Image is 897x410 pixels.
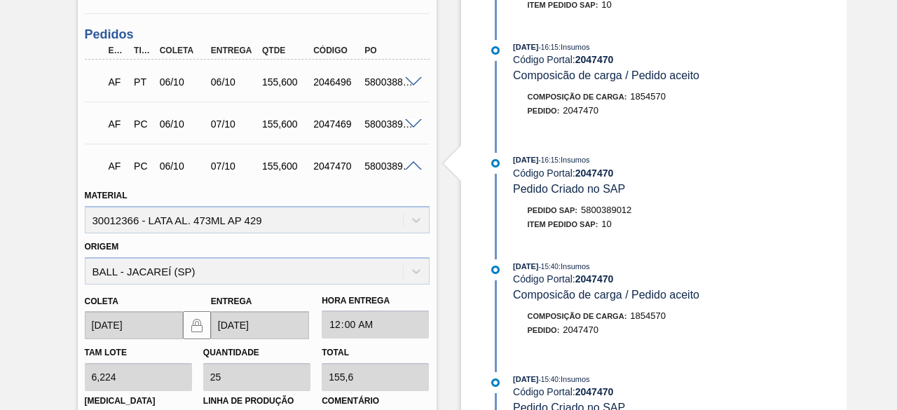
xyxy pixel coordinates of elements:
div: 155,600 [259,76,314,88]
p: AF [109,76,126,88]
span: - 16:15 [539,43,559,51]
span: : Insumos [559,262,590,271]
div: 2046496 [310,76,365,88]
strong: 2047470 [575,386,614,397]
div: 2047469 [310,118,365,130]
label: Quantidade [203,348,259,357]
img: atual [491,266,500,274]
label: Material [85,191,128,200]
div: Código Portal: [513,386,846,397]
div: Código [310,46,365,55]
div: Aguardando Faturamento [105,67,130,97]
strong: 2047470 [575,168,614,179]
span: - 15:40 [539,263,559,271]
strong: 2047470 [575,54,614,65]
button: locked [183,311,211,339]
div: Coleta [156,46,212,55]
span: [DATE] [513,43,538,51]
div: 06/10/2025 [156,160,212,172]
span: Composição de Carga : [528,93,627,101]
span: Composicão de carga / Pedido aceito [513,289,699,301]
span: 5800389012 [581,205,631,215]
span: Composição de Carga : [528,312,627,320]
span: Item pedido SAP: [528,1,598,9]
div: 06/10/2025 [156,118,212,130]
img: atual [491,378,500,387]
span: Pedido Criado no SAP [513,183,625,195]
div: Aguardando Faturamento [105,109,130,139]
img: atual [491,159,500,168]
span: 2047470 [563,324,598,335]
span: 1854570 [630,310,666,321]
div: Pedido de Compra [130,118,155,130]
div: Código Portal: [513,273,846,285]
div: 07/10/2025 [207,160,263,172]
div: 155,600 [259,118,314,130]
div: 155,600 [259,160,314,172]
label: Coleta [85,296,118,306]
span: - 16:15 [539,156,559,164]
div: 2047470 [310,160,365,172]
label: Origem [85,242,119,252]
span: - 15:40 [539,376,559,383]
span: [DATE] [513,375,538,383]
h3: Pedidos [85,27,430,42]
span: [DATE] [513,156,538,164]
span: 1854570 [630,91,666,102]
div: Código Portal: [513,168,846,179]
div: Tipo [130,46,155,55]
div: Qtde [259,46,314,55]
div: 5800389012 [361,160,416,172]
div: Etapa [105,46,130,55]
span: Pedido : [528,107,560,115]
div: Pedido de Compra [130,160,155,172]
div: Entrega [207,46,263,55]
label: Tam lote [85,348,127,357]
span: 2047470 [563,105,598,116]
span: : Insumos [559,156,590,164]
label: Total [322,348,349,357]
div: Código Portal: [513,54,846,65]
span: Item pedido SAP: [528,220,598,228]
img: locked [189,317,205,334]
p: AF [109,118,126,130]
strong: 2047470 [575,273,614,285]
p: AF [109,160,126,172]
span: Pedido SAP: [528,206,578,214]
input: dd/mm/yyyy [85,311,183,339]
label: Entrega [211,296,252,306]
span: 10 [601,219,611,229]
input: dd/mm/yyyy [211,311,309,339]
span: [DATE] [513,262,538,271]
div: 5800389011 [361,118,416,130]
div: PO [361,46,416,55]
span: Composicão de carga / Pedido aceito [513,69,699,81]
div: 06/10/2025 [156,76,212,88]
span: Pedido : [528,326,560,334]
div: 06/10/2025 [207,76,263,88]
label: Hora Entrega [322,291,429,311]
div: 07/10/2025 [207,118,263,130]
span: : Insumos [559,375,590,383]
img: atual [491,46,500,55]
div: Aguardando Faturamento [105,151,130,182]
div: 5800388020 [361,76,416,88]
div: Pedido de Transferência [130,76,155,88]
span: : Insumos [559,43,590,51]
